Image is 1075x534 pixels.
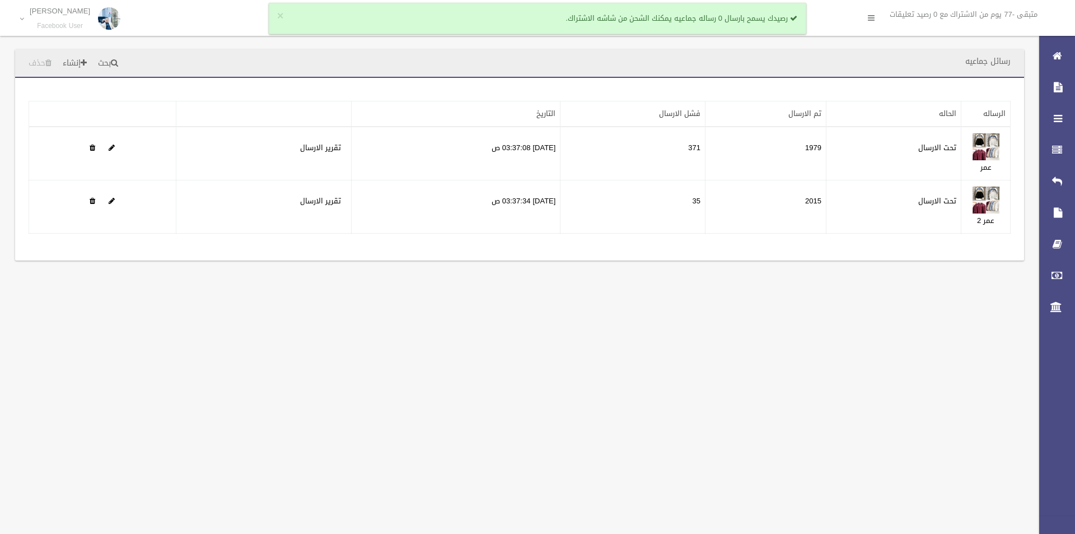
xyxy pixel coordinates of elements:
a: التاريخ [536,106,555,120]
a: تقرير الارسال [300,141,341,155]
button: × [277,11,283,22]
a: عمر 2 [977,213,994,227]
a: تقرير الارسال [300,194,341,208]
img: 638932809372622653.jpeg [972,133,1000,161]
a: عمر [980,160,992,174]
p: [PERSON_NAME] [30,7,90,15]
td: 2015 [705,180,826,234]
a: فشل الارسال [659,106,700,120]
td: 1979 [705,127,826,180]
td: [DATE] 03:37:34 ص [351,180,560,234]
th: الحاله [826,101,961,127]
a: إنشاء [58,53,91,74]
img: 638932810519028770.jpeg [972,186,1000,214]
label: تحت الارسال [918,141,956,155]
small: Facebook User [30,22,90,30]
a: Edit [109,194,115,208]
a: Edit [109,141,115,155]
div: رصيدك يسمح بارسال 0 رساله جماعيه يمكنك الشحن من شاشه الاشتراك. [269,3,806,34]
td: 35 [560,180,705,234]
header: رسائل جماعيه [952,50,1024,72]
a: بحث [94,53,123,74]
a: تم الارسال [788,106,821,120]
td: 371 [560,127,705,180]
a: Edit [972,194,1000,208]
label: تحت الارسال [918,194,956,208]
th: الرساله [961,101,1011,127]
td: [DATE] 03:37:08 ص [351,127,560,180]
a: Edit [972,141,1000,155]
